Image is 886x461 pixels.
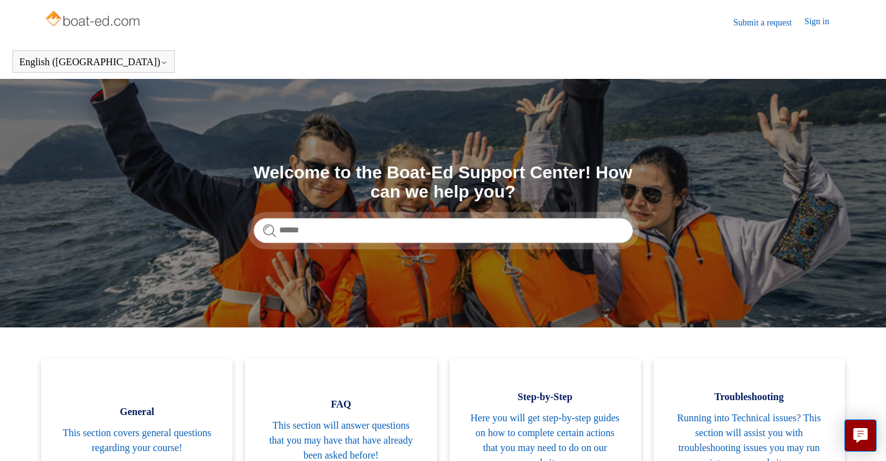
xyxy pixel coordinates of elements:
button: English ([GEOGRAPHIC_DATA]) [19,57,168,68]
img: Boat-Ed Help Center home page [44,7,143,32]
span: Step-by-Step [468,390,622,404]
span: This section covers general questions regarding your course! [60,426,214,455]
a: Submit a request [734,16,805,29]
span: Troubleshooting [672,390,826,404]
a: Sign in [805,15,842,30]
h1: Welcome to the Boat-Ed Support Center! How can we help you? [254,163,633,202]
span: General [60,404,214,419]
button: Live chat [844,419,877,452]
input: Search [254,218,633,243]
span: FAQ [264,397,418,412]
